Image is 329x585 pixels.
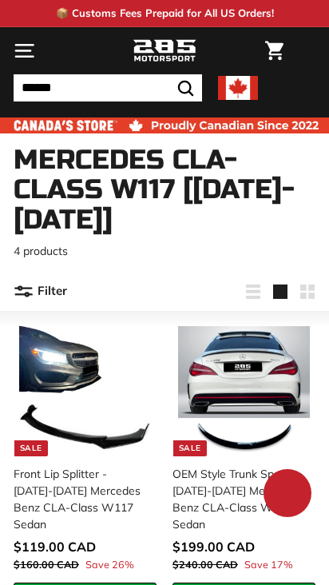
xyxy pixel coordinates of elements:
[14,558,79,571] span: $160.00 CAD
[14,539,96,555] span: $119.00 CAD
[173,440,207,456] div: Sale
[14,440,48,456] div: Sale
[172,539,255,555] span: $199.00 CAD
[14,74,202,101] input: Search
[19,325,151,457] img: mercedes front lip
[14,319,157,583] a: Sale mercedes front lip Front Lip Splitter - [DATE]-[DATE] Mercedes Benz CLA-Class W117 Sedan Sav...
[14,243,315,260] p: 4 products
[172,466,306,533] div: OEM Style Trunk Spoiler - [DATE]-[DATE] Mercedes Benz CLA-Class W117 Sedan
[56,6,274,22] p: 📦 Customs Fees Prepaid for All US Orders!
[172,319,315,583] a: Sale OEM Style Trunk Spoiler - [DATE]-[DATE] Mercedes Benz CLA-Class W117 Sedan Save 17%
[172,558,238,571] span: $240.00 CAD
[85,557,134,572] span: Save 26%
[257,28,291,74] a: Cart
[244,557,293,572] span: Save 17%
[14,145,315,235] h1: Mercedes CLA-Class W117 [[DATE]-[DATE]]
[259,469,316,521] inbox-online-store-chat: Shopify online store chat
[14,273,67,311] button: Filter
[133,38,196,65] img: Logo_285_Motorsport_areodynamics_components
[14,466,147,533] div: Front Lip Splitter - [DATE]-[DATE] Mercedes Benz CLA-Class W117 Sedan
